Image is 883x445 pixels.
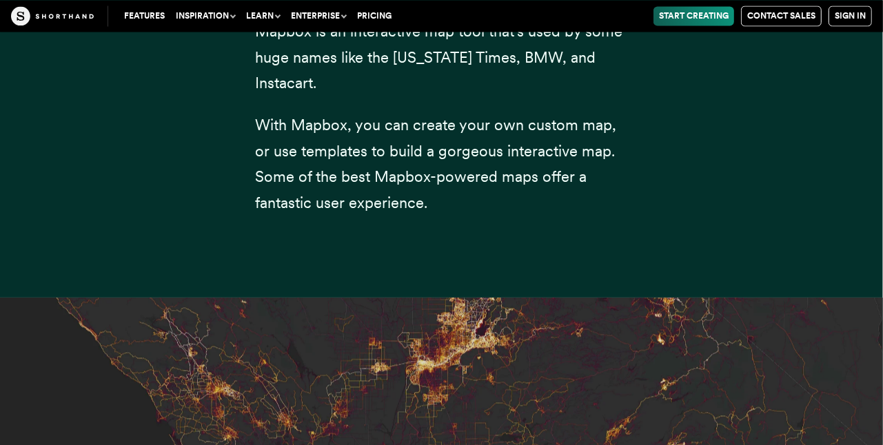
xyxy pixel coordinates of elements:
[256,22,623,92] span: Mapbox is an interactive map tool that’s used by some huge names like the [US_STATE] Times, BMW, ...
[285,6,352,25] button: Enterprise
[829,6,872,26] a: Sign in
[352,6,397,25] a: Pricing
[170,6,241,25] button: Inspiration
[119,6,170,25] a: Features
[241,6,285,25] button: Learn
[256,116,617,211] span: With Mapbox, you can create your own custom map, or use templates to build a gorgeous interactive...
[653,6,734,25] a: Start Creating
[11,6,94,25] img: The Craft
[741,6,822,26] a: Contact Sales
